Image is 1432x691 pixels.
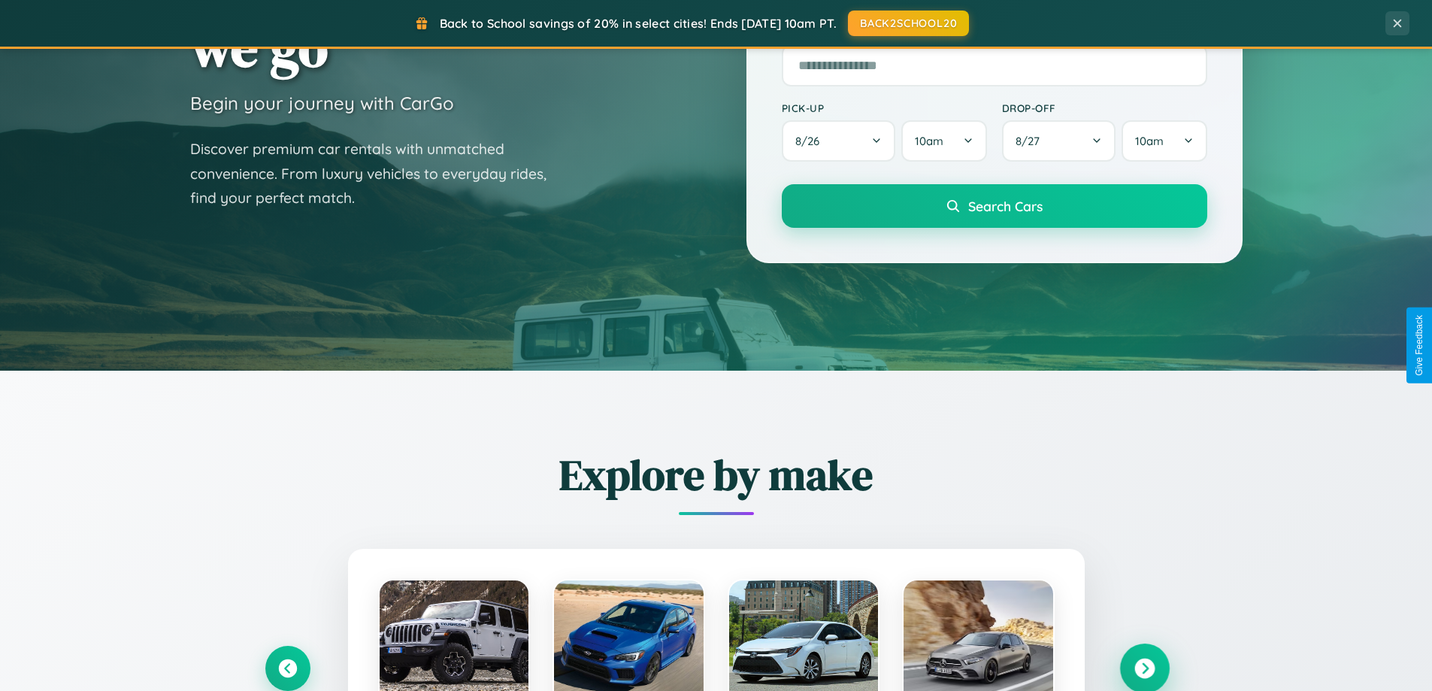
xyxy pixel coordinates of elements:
[1414,315,1424,376] div: Give Feedback
[190,92,454,114] h3: Begin your journey with CarGo
[901,120,986,162] button: 10am
[782,102,987,114] label: Pick-up
[1002,102,1207,114] label: Drop-off
[265,446,1167,504] h2: Explore by make
[782,184,1207,228] button: Search Cars
[968,198,1043,214] span: Search Cars
[1002,120,1116,162] button: 8/27
[848,11,969,36] button: BACK2SCHOOL20
[440,16,837,31] span: Back to School savings of 20% in select cities! Ends [DATE] 10am PT.
[782,120,896,162] button: 8/26
[1122,120,1206,162] button: 10am
[915,134,943,148] span: 10am
[1016,134,1047,148] span: 8 / 27
[795,134,827,148] span: 8 / 26
[190,137,566,211] p: Discover premium car rentals with unmatched convenience. From luxury vehicles to everyday rides, ...
[1135,134,1164,148] span: 10am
